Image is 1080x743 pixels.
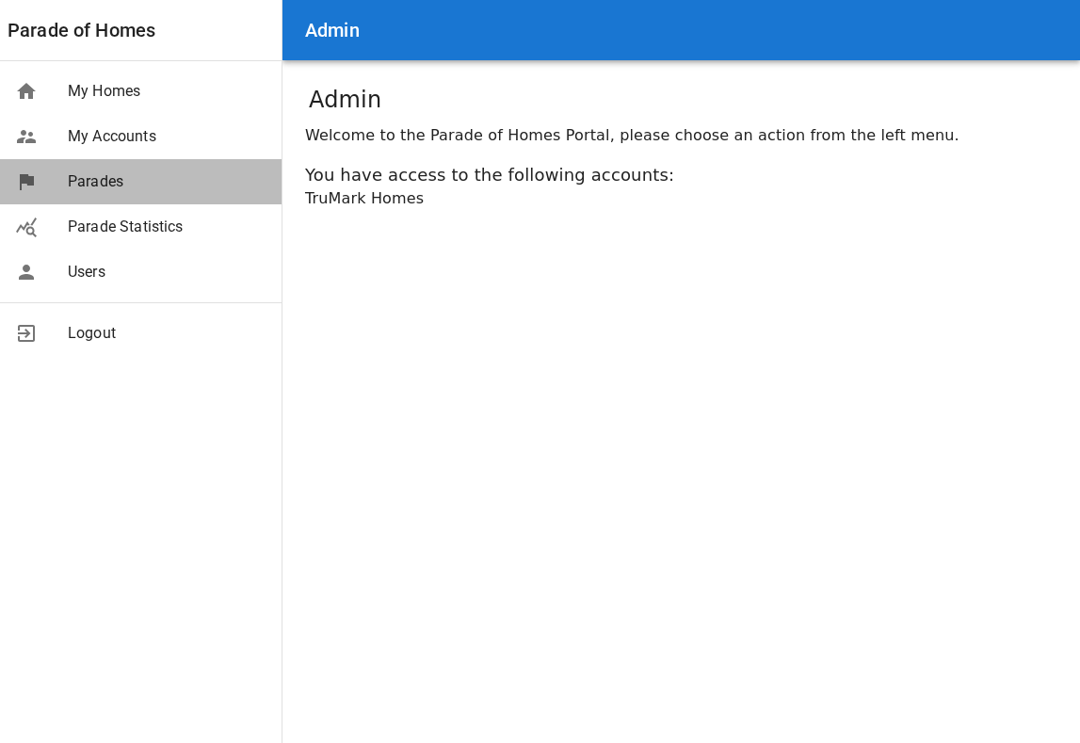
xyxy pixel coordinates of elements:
span: Parades [68,170,266,193]
span: My Accounts [68,125,266,148]
span: Logout [68,322,266,345]
div: TruMark Homes [305,187,1057,210]
a: Parade of Homes [8,15,155,45]
div: You have access to the following accounts: [305,162,1057,187]
span: Users [68,261,266,283]
span: My Homes [68,80,266,103]
span: Parade Statistics [68,216,266,238]
h6: Admin [305,15,360,45]
h1: Admin [309,83,381,117]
